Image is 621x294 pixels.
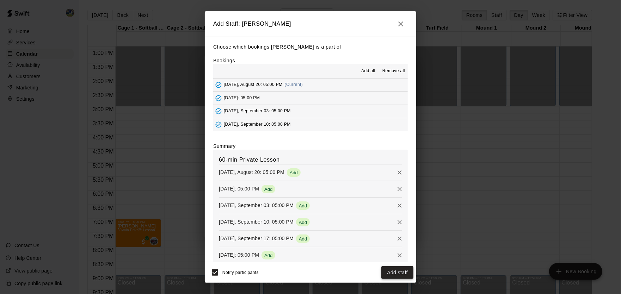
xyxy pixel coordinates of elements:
[224,122,291,127] span: [DATE], September 10: 05:00 PM
[213,43,408,51] p: Choose which bookings [PERSON_NAME] is a part of
[224,109,291,114] span: [DATE], September 03: 05:00 PM
[296,220,310,225] span: Add
[213,93,224,104] button: Added - Collect Payment
[296,203,310,208] span: Add
[213,143,236,150] label: Summary
[213,79,408,92] button: Added - Collect Payment[DATE], August 20: 05:00 PM(Current)
[222,270,259,275] span: Notify participants
[394,217,405,227] button: Remove
[224,82,283,87] span: [DATE], August 20: 05:00 PM
[287,170,301,175] span: Add
[219,202,294,209] p: [DATE], September 03: 05:00 PM
[296,236,310,242] span: Add
[219,169,284,176] p: [DATE], August 20: 05:00 PM
[381,266,413,279] button: Add staff
[213,119,224,130] button: Added - Collect Payment
[219,251,259,258] p: [DATE]: 05:00 PM
[213,105,408,118] button: Added - Collect Payment[DATE], September 03: 05:00 PM
[357,65,380,77] button: Add all
[213,118,408,131] button: Added - Collect Payment[DATE], September 10: 05:00 PM
[382,68,405,75] span: Remove all
[394,233,405,244] button: Remove
[285,82,303,87] span: (Current)
[219,155,402,164] h6: 60-min Private Lesson
[213,92,408,105] button: Added - Collect Payment[DATE]: 05:00 PM
[219,235,294,242] p: [DATE], September 17: 05:00 PM
[262,253,275,258] span: Add
[213,106,224,117] button: Added - Collect Payment
[394,184,405,194] button: Remove
[219,218,294,225] p: [DATE], September 10: 05:00 PM
[205,11,416,37] h2: Add Staff: [PERSON_NAME]
[380,65,408,77] button: Remove all
[262,187,275,192] span: Add
[394,250,405,261] button: Remove
[213,58,235,63] label: Bookings
[219,185,259,192] p: [DATE]: 05:00 PM
[213,80,224,90] button: Added - Collect Payment
[394,167,405,178] button: Remove
[224,95,260,100] span: [DATE]: 05:00 PM
[361,68,375,75] span: Add all
[394,200,405,211] button: Remove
